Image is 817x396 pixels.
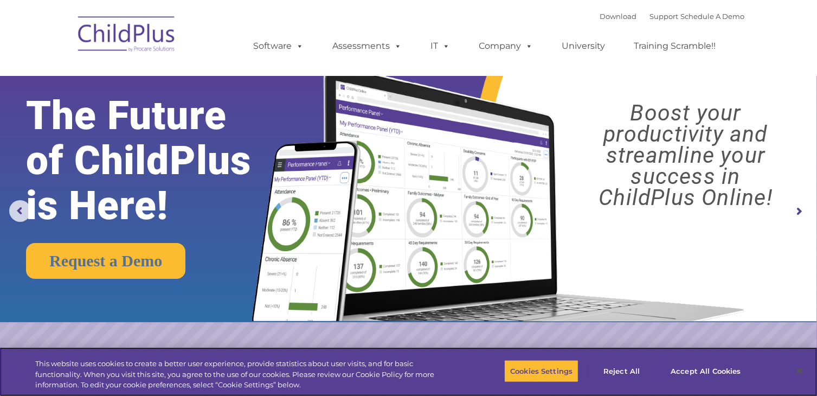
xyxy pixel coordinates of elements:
[600,12,745,21] font: |
[588,360,655,382] button: Reject All
[322,35,413,57] a: Assessments
[600,12,637,21] a: Download
[151,72,184,80] span: Last name
[623,35,727,57] a: Training Scramble!!
[564,103,807,208] rs-layer: Boost your productivity and streamline your success in ChildPlus Online!
[504,360,578,382] button: Cookies Settings
[35,359,449,391] div: This website uses cookies to create a better user experience, provide statistics about user visit...
[788,359,812,383] button: Close
[151,116,197,124] span: Phone number
[665,360,747,382] button: Accept All Cookies
[243,35,315,57] a: Software
[73,9,181,63] img: ChildPlus by Procare Solutions
[551,35,616,57] a: University
[650,12,679,21] a: Support
[681,12,745,21] a: Schedule A Demo
[26,243,185,279] a: Request a Demo
[26,93,287,228] rs-layer: The Future of ChildPlus is Here!
[468,35,544,57] a: Company
[420,35,461,57] a: IT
